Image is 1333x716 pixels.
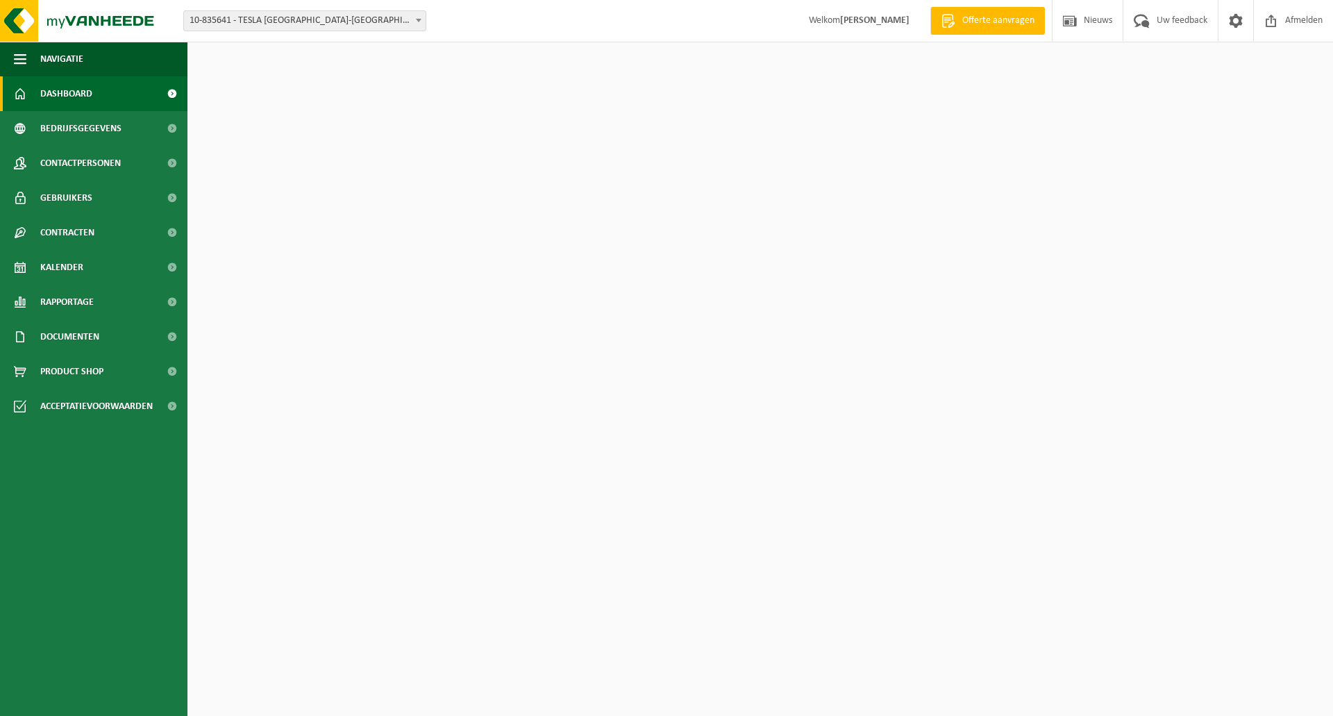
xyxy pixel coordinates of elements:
span: Bedrijfsgegevens [40,111,121,146]
span: Contactpersonen [40,146,121,181]
span: Dashboard [40,76,92,111]
span: Documenten [40,319,99,354]
span: Offerte aanvragen [959,14,1038,28]
strong: [PERSON_NAME] [840,15,909,26]
span: 10-835641 - TESLA BELGIUM-GENT - SINT-MARTENS-LATEM [183,10,426,31]
span: 10-835641 - TESLA BELGIUM-GENT - SINT-MARTENS-LATEM [184,11,426,31]
span: Navigatie [40,42,83,76]
span: Product Shop [40,354,103,389]
span: Contracten [40,215,94,250]
a: Offerte aanvragen [930,7,1045,35]
span: Gebruikers [40,181,92,215]
span: Kalender [40,250,83,285]
span: Acceptatievoorwaarden [40,389,153,424]
span: Rapportage [40,285,94,319]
